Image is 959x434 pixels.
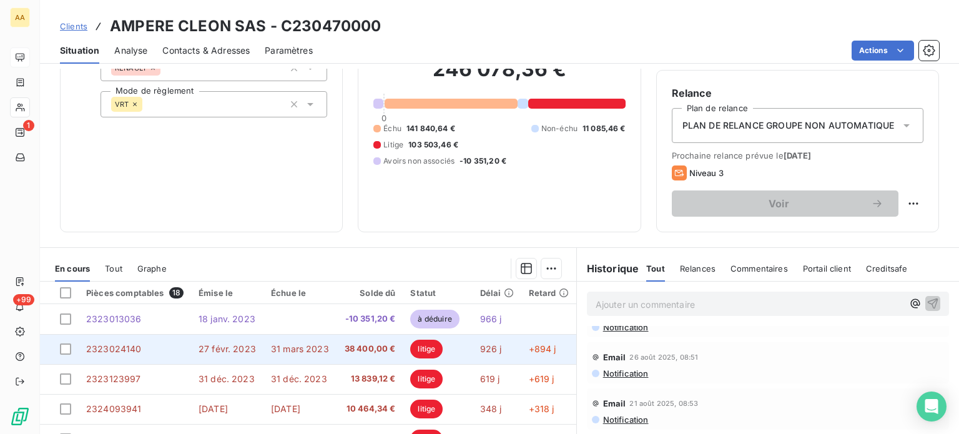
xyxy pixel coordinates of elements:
[480,403,502,414] span: 348 j
[86,343,142,354] span: 2323024140
[344,313,396,325] span: -10 351,20 €
[142,99,152,110] input: Ajouter une valeur
[86,373,141,384] span: 2323123997
[480,343,502,354] span: 926 j
[60,20,87,32] a: Clients
[271,403,300,414] span: [DATE]
[23,120,34,131] span: 1
[271,288,329,298] div: Échue le
[344,373,396,385] span: 13 839,12 €
[672,86,923,101] h6: Relance
[10,7,30,27] div: AA
[602,368,649,378] span: Notification
[408,139,458,150] span: 103 503,46 €
[410,370,443,388] span: litige
[583,123,626,134] span: 11 085,46 €
[672,150,923,160] span: Prochaine relance prévue le
[917,392,947,422] div: Open Intercom Messenger
[680,264,716,274] span: Relances
[55,264,90,274] span: En cours
[344,288,396,298] div: Solde dû
[646,264,665,274] span: Tout
[603,352,626,362] span: Email
[784,150,812,160] span: [DATE]
[114,44,147,57] span: Analyse
[271,373,327,384] span: 31 déc. 2023
[383,155,455,167] span: Avoirs non associés
[480,313,502,324] span: 966 j
[602,322,649,332] span: Notification
[410,340,443,358] span: litige
[199,403,228,414] span: [DATE]
[603,398,626,408] span: Email
[271,343,329,354] span: 31 mars 2023
[60,21,87,31] span: Clients
[169,287,184,298] span: 18
[866,264,908,274] span: Creditsafe
[383,139,403,150] span: Litige
[86,313,142,324] span: 2323013036
[406,123,455,134] span: 141 840,64 €
[689,168,724,178] span: Niveau 3
[10,407,30,427] img: Logo LeanPay
[541,123,578,134] span: Non-échu
[577,261,639,276] h6: Historique
[529,373,554,384] span: +619 j
[86,403,142,414] span: 2324093941
[265,44,313,57] span: Paramètres
[115,101,129,108] span: VRT
[730,264,788,274] span: Commentaires
[602,415,649,425] span: Notification
[529,288,569,298] div: Retard
[410,400,443,418] span: litige
[199,313,255,324] span: 18 janv. 2023
[629,400,698,407] span: 21 août 2025, 08:53
[682,119,895,132] span: PLAN DE RELANCE GROUPE NON AUTOMATIQUE
[86,287,184,298] div: Pièces comptables
[60,44,99,57] span: Situation
[13,294,34,305] span: +99
[383,123,401,134] span: Échu
[199,343,256,354] span: 27 févr. 2023
[110,15,381,37] h3: AMPERE CLEON SAS - C230470000
[137,264,167,274] span: Graphe
[410,288,465,298] div: Statut
[373,57,625,94] h2: 246 078,36 €
[460,155,506,167] span: -10 351,20 €
[852,41,914,61] button: Actions
[803,264,851,274] span: Portail client
[629,353,698,361] span: 26 août 2025, 08:51
[381,113,386,123] span: 0
[410,310,459,328] span: à déduire
[162,44,250,57] span: Contacts & Adresses
[344,403,396,415] span: 10 464,34 €
[529,343,556,354] span: +894 j
[199,373,255,384] span: 31 déc. 2023
[529,403,554,414] span: +318 j
[480,373,500,384] span: 619 j
[344,343,396,355] span: 38 400,00 €
[199,288,256,298] div: Émise le
[105,264,122,274] span: Tout
[687,199,871,209] span: Voir
[672,190,898,217] button: Voir
[480,288,514,298] div: Délai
